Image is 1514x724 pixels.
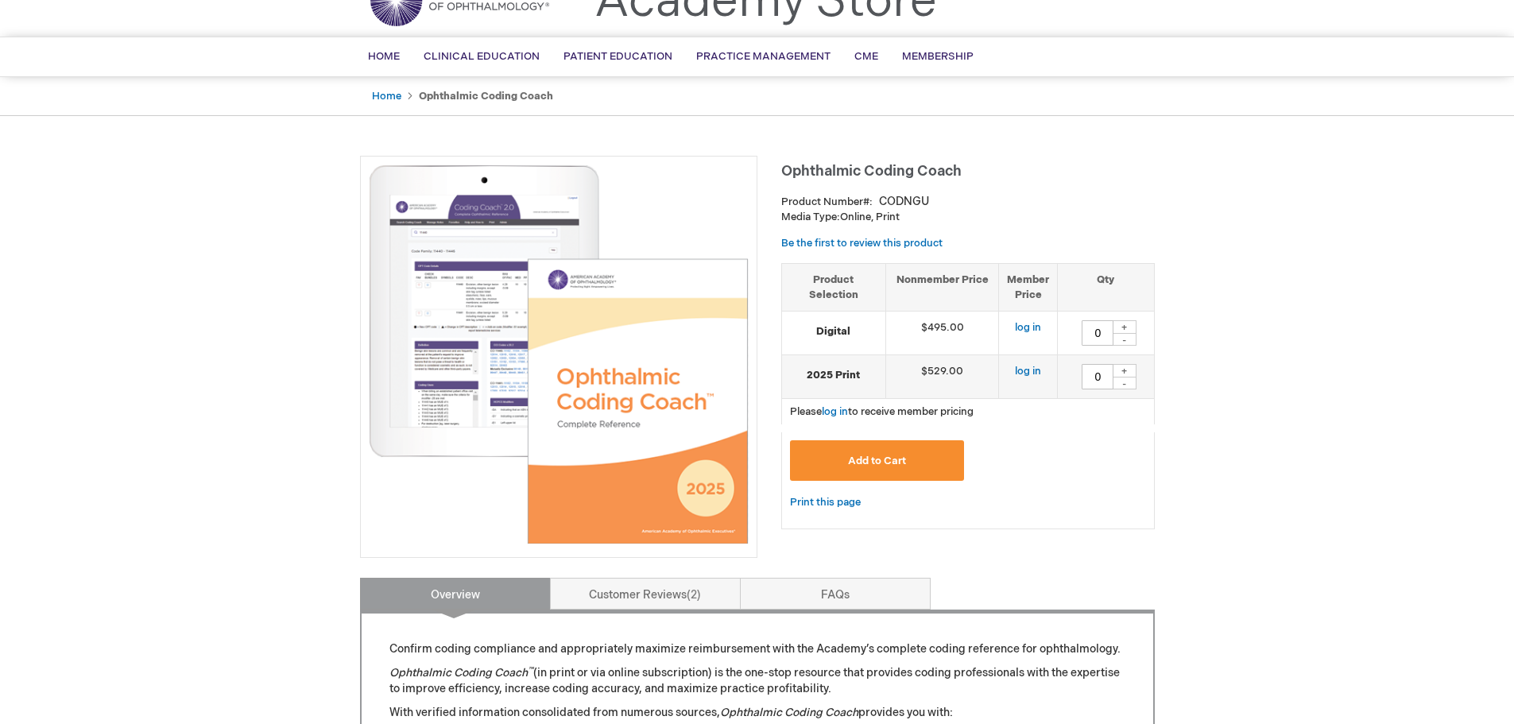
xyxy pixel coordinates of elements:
td: $495.00 [885,312,999,355]
a: FAQs [740,578,931,610]
span: Patient Education [563,50,672,63]
strong: 2025 Print [790,368,877,383]
th: Qty [1058,263,1154,311]
span: Clinical Education [424,50,540,63]
th: Nonmember Price [885,263,999,311]
p: With verified information consolidated from numerous sources, provides you with: [389,705,1125,721]
span: 2 [687,588,701,602]
span: Practice Management [696,50,831,63]
span: CME [854,50,878,63]
strong: Ophthalmic Coding Coach [419,90,553,103]
div: - [1113,333,1136,346]
a: log in [1015,365,1041,377]
a: log in [822,405,848,418]
strong: Media Type: [781,211,840,223]
span: Add to Cart [848,455,906,467]
strong: Digital [790,324,877,339]
div: + [1113,320,1136,334]
p: Confirm coding compliance and appropriately maximize reimbursement with the Academy’s complete co... [389,641,1125,657]
th: Product Selection [782,263,886,311]
span: Ophthalmic Coding Coach [781,163,962,180]
div: CODNGU [879,194,929,210]
a: Print this page [790,493,861,513]
strong: Product Number [781,196,873,208]
a: Customer Reviews2 [550,578,741,610]
em: Ophthalmic Coding Coach [720,706,858,719]
p: Online, Print [781,210,1155,225]
a: log in [1015,321,1041,334]
span: Please to receive member pricing [790,405,974,418]
div: - [1113,377,1136,389]
td: $529.00 [885,355,999,399]
sup: ™ [528,665,533,675]
a: Overview [360,578,551,610]
div: + [1113,364,1136,377]
a: Be the first to review this product [781,237,943,250]
p: (in print or via online subscription) is the one-stop resource that provides coding professionals... [389,665,1125,697]
input: Qty [1082,320,1113,346]
span: Membership [902,50,974,63]
input: Qty [1082,364,1113,389]
th: Member Price [999,263,1058,311]
a: Home [372,90,401,103]
span: Home [368,50,400,63]
em: Ophthalmic Coding Coach [389,666,533,679]
button: Add to Cart [790,440,965,481]
img: Ophthalmic Coding Coach [369,165,749,544]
